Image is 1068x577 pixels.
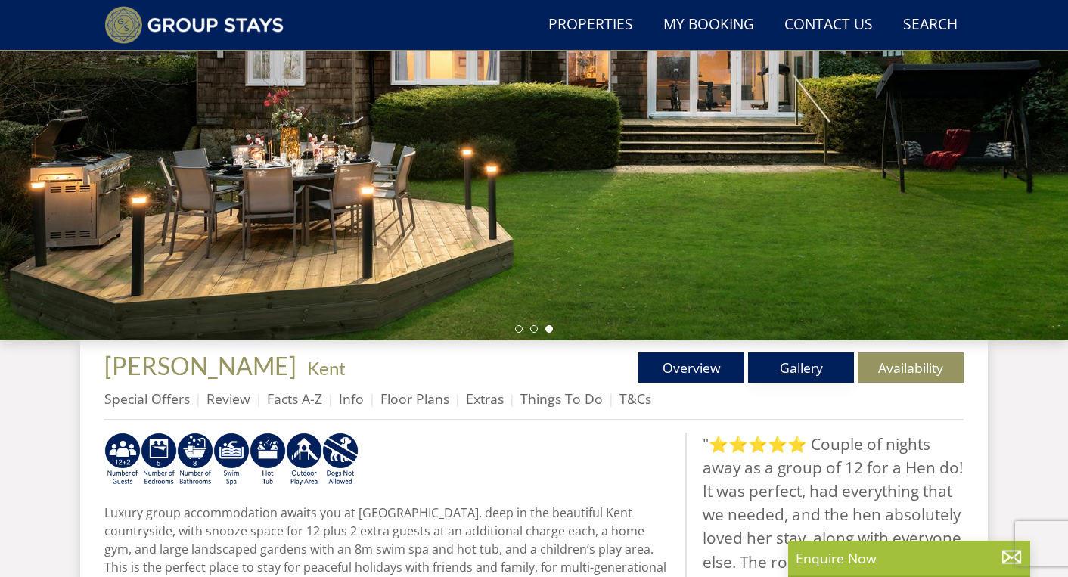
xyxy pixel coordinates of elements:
img: AD_4nXe6YnH0MPIwf_fRGXT-Kcdpci59wiVNuQgBNxsJUaXr4BZW5-oKesR-FbXHFU_mhjecQ9AzRer8Hj5AKqv_vI_VCYBC5... [141,433,177,487]
img: AD_4nXc4YvC-BTizVyATotoyVEfuUcZbpLw7vMeaKQ-ISqmA1lQGkjHUPmRb677xclegFG05apDxr_8yMiww5rYjVhgbd5hJt... [286,433,322,487]
a: Contact Us [778,8,879,42]
a: Things To Do [520,389,603,408]
a: T&Cs [619,389,651,408]
img: AD_4nXf1dTQcq_GScd2UfHRzmttGxGsFekuf8Oi_UKGST2zMuAUtX1UX5qiM8um29Wue59DLpieFGl4FmlL3FLPvIDw2Ia8Yr... [104,433,141,487]
span: - [301,357,346,379]
a: My Booking [657,8,760,42]
a: [PERSON_NAME] [104,351,301,380]
img: AD_4nXcOA-b_xATeUKCUe4qZmqHO3pzUWDfZno1bRbaJhEZZGKtyrKOH-jpsXEtAJPF0S1NXiDXUWNzkmCb9yYwCtVyH7FHze... [322,433,359,487]
img: AD_4nXcZ9VtXD6G_22HV8ZtYjSnqA4yL1FBqKUc_p1ueOTcKp8-ydEr5zZ5suYBTgOeuFVgZVUYJwm-9MXyotCeiZwiHkYw_Q... [250,433,286,487]
a: Overview [638,352,744,383]
a: Search [897,8,964,42]
a: Floor Plans [380,389,449,408]
a: Kent [307,357,346,379]
img: AD_4nXdO6XKbS2-49MOz2au6-3TcEzNTEjJXuv3zJTJc-256EzJqP3tIWEr0YaRQ77VD-G_Lrlyn9SSTxZmimQV1DsDzFat8Y... [213,433,250,487]
a: Extras [466,389,504,408]
a: Review [206,389,250,408]
a: Availability [858,352,964,383]
a: Gallery [748,352,854,383]
a: Info [339,389,364,408]
a: Special Offers [104,389,190,408]
p: Enquire Now [796,548,1023,568]
img: Group Stays [104,6,284,44]
img: AD_4nXd9d0jq80Qv2kICJIcBdTLYiTgoq53xsHyl9tdZlh8IC6oEqmnbovFI0L4slrw2aJM1KnsvS0aJxbIlpVcKauj5uzeVe... [177,433,213,487]
span: [PERSON_NAME] [104,351,296,380]
a: Facts A-Z [267,389,322,408]
a: Properties [542,8,639,42]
